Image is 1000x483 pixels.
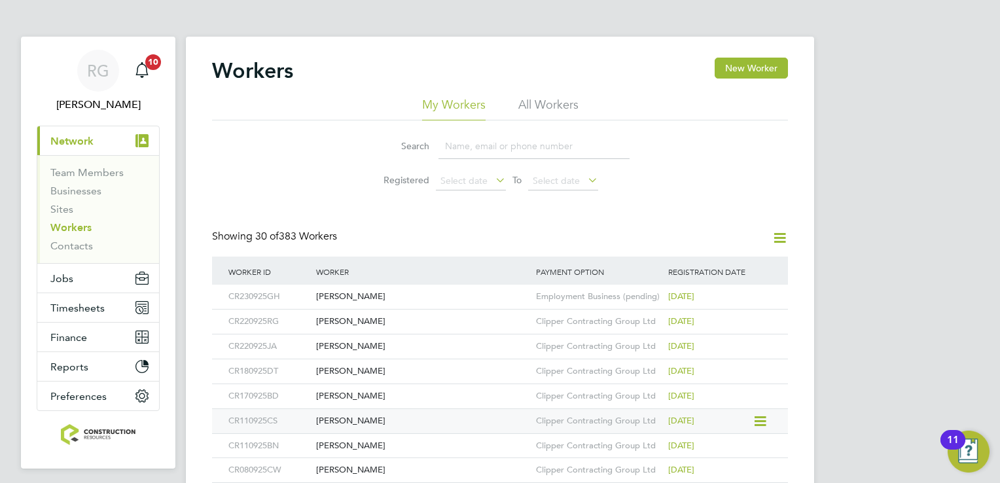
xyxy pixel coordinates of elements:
[668,390,694,401] span: [DATE]
[87,62,109,79] span: RG
[37,155,159,263] div: Network
[668,340,694,351] span: [DATE]
[225,434,313,458] div: CR110925BN
[370,140,429,152] label: Search
[225,384,313,408] div: CR170925BD
[947,440,959,457] div: 11
[533,285,665,309] div: Employment Business (pending)
[37,352,159,381] button: Reports
[225,408,753,420] a: CR110925CS[PERSON_NAME]Clipper Contracting Group Ltd[DATE]
[50,166,124,179] a: Team Members
[313,409,533,433] div: [PERSON_NAME]
[313,359,533,384] div: [PERSON_NAME]
[668,291,694,302] span: [DATE]
[50,361,88,373] span: Reports
[50,221,92,234] a: Workers
[50,390,107,402] span: Preferences
[225,334,313,359] div: CR220925JA
[533,310,665,334] div: Clipper Contracting Group Ltd
[50,240,93,252] a: Contacts
[225,359,313,384] div: CR180925DT
[225,334,775,345] a: CR220925JA[PERSON_NAME]Clipper Contracting Group Ltd[DATE]
[668,315,694,327] span: [DATE]
[50,203,73,215] a: Sites
[225,359,775,370] a: CR180925DT[PERSON_NAME]Clipper Contracting Group Ltd[DATE]
[370,174,429,186] label: Registered
[668,415,694,426] span: [DATE]
[533,384,665,408] div: Clipper Contracting Group Ltd
[145,54,161,70] span: 10
[313,285,533,309] div: [PERSON_NAME]
[948,431,990,473] button: Open Resource Center, 11 new notifications
[61,424,136,445] img: construction-resources-logo-retina.png
[440,175,488,187] span: Select date
[422,97,486,120] li: My Workers
[225,309,775,320] a: CR220925RG[PERSON_NAME]Clipper Contracting Group Ltd[DATE]
[225,457,775,469] a: CR080925CW[PERSON_NAME]Clipper Contracting Group Ltd[DATE]
[225,257,313,287] div: Worker ID
[50,331,87,344] span: Finance
[50,185,101,197] a: Businesses
[212,58,293,84] h2: Workers
[37,126,159,155] button: Network
[37,50,160,113] a: RG[PERSON_NAME]
[313,384,533,408] div: [PERSON_NAME]
[225,310,313,334] div: CR220925RG
[715,58,788,79] button: New Worker
[225,458,313,482] div: CR080925CW
[212,230,340,243] div: Showing
[37,323,159,351] button: Finance
[255,230,279,243] span: 30 of
[533,409,665,433] div: Clipper Contracting Group Ltd
[438,134,630,159] input: Name, email or phone number
[313,434,533,458] div: [PERSON_NAME]
[37,97,160,113] span: Rebecca Galbraigth
[533,334,665,359] div: Clipper Contracting Group Ltd
[225,433,775,444] a: CR110925BN[PERSON_NAME]Clipper Contracting Group Ltd[DATE]
[50,272,73,285] span: Jobs
[37,264,159,293] button: Jobs
[225,384,775,395] a: CR170925BD[PERSON_NAME]Clipper Contracting Group Ltd[DATE]
[313,458,533,482] div: [PERSON_NAME]
[668,464,694,475] span: [DATE]
[37,293,159,322] button: Timesheets
[37,424,160,445] a: Go to home page
[225,284,775,295] a: CR230925GH[PERSON_NAME]Employment Business (pending)[DATE]
[533,434,665,458] div: Clipper Contracting Group Ltd
[50,135,94,147] span: Network
[255,230,337,243] span: 383 Workers
[533,458,665,482] div: Clipper Contracting Group Ltd
[129,50,155,92] a: 10
[533,175,580,187] span: Select date
[518,97,579,120] li: All Workers
[509,171,526,188] span: To
[533,359,665,384] div: Clipper Contracting Group Ltd
[21,37,175,469] nav: Main navigation
[313,257,533,287] div: Worker
[668,365,694,376] span: [DATE]
[668,440,694,451] span: [DATE]
[225,285,313,309] div: CR230925GH
[665,257,775,287] div: Registration Date
[533,257,665,287] div: Payment Option
[313,334,533,359] div: [PERSON_NAME]
[225,409,313,433] div: CR110925CS
[50,302,105,314] span: Timesheets
[313,310,533,334] div: [PERSON_NAME]
[37,382,159,410] button: Preferences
